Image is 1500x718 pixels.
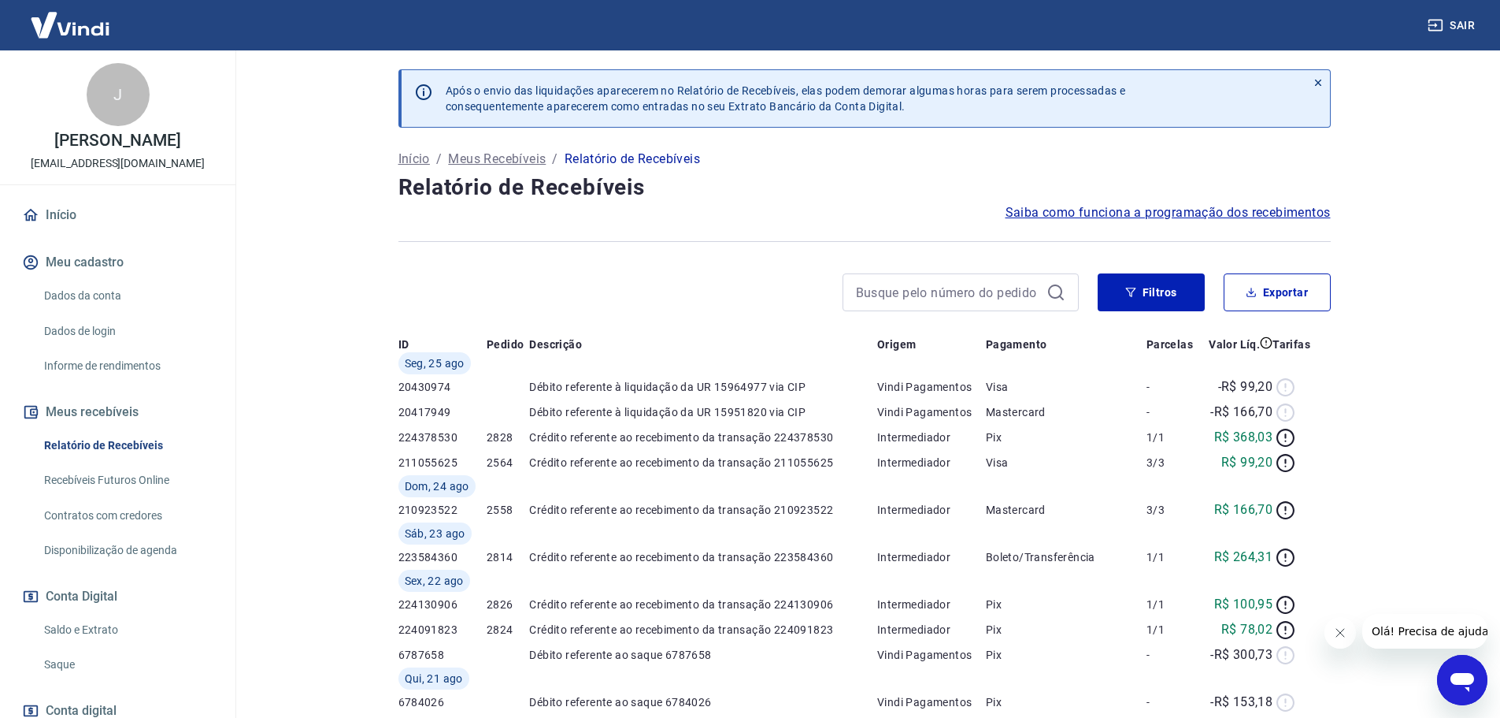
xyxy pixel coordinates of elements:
p: 1/1 [1146,549,1200,565]
p: -R$ 99,20 [1218,378,1273,396]
p: Pix [986,694,1146,710]
p: 6787658 [398,647,487,663]
span: Qui, 21 ago [405,671,463,686]
a: Início [19,198,217,233]
iframe: Fechar mensagem [1324,617,1356,649]
a: Saiba como funciona a programação dos recebimentos [1006,203,1331,222]
a: Saque [38,649,217,681]
p: Crédito referente ao recebimento da transação 224130906 [529,597,877,612]
p: Parcelas [1146,337,1193,352]
p: Crédito referente ao recebimento da transação 210923522 [529,502,877,518]
p: Mastercard [986,502,1146,518]
span: Olá! Precisa de ajuda? [9,11,132,24]
p: Boleto/Transferência [986,549,1146,565]
iframe: Botão para abrir a janela de mensagens [1437,655,1487,705]
p: R$ 264,31 [1214,548,1273,567]
p: Vindi Pagamentos [877,404,986,420]
p: Descrição [529,337,582,352]
p: [PERSON_NAME] [54,132,180,149]
p: Valor Líq. [1209,337,1260,352]
p: - [1146,647,1200,663]
p: Pix [986,622,1146,638]
button: Conta Digital [19,579,217,614]
p: Débito referente ao saque 6787658 [529,647,877,663]
p: R$ 368,03 [1214,428,1273,447]
p: R$ 78,02 [1221,620,1272,639]
p: 20417949 [398,404,487,420]
p: Pix [986,647,1146,663]
iframe: Mensagem da empresa [1362,614,1487,649]
p: Débito referente ao saque 6784026 [529,694,877,710]
a: Contratos com credores [38,500,217,532]
p: 211055625 [398,455,487,471]
p: ID [398,337,409,352]
p: R$ 100,95 [1214,595,1273,614]
p: Crédito referente ao recebimento da transação 224378530 [529,430,877,445]
p: R$ 166,70 [1214,500,1273,519]
p: 20430974 [398,379,487,395]
p: 2824 [487,622,529,638]
p: -R$ 166,70 [1210,403,1272,422]
button: Filtros [1098,273,1205,311]
p: -R$ 153,18 [1210,693,1272,712]
button: Meus recebíveis [19,395,217,430]
p: 2564 [487,455,529,471]
p: Intermediador [877,622,986,638]
p: Mastercard [986,404,1146,420]
input: Busque pelo número do pedido [856,281,1040,304]
p: 224130906 [398,597,487,612]
p: Crédito referente ao recebimento da transação 211055625 [529,455,877,471]
button: Meu cadastro [19,245,217,280]
p: Crédito referente ao recebimento da transação 223584360 [529,549,877,565]
p: 1/1 [1146,430,1200,445]
p: 3/3 [1146,502,1200,518]
p: 3/3 [1146,455,1200,471]
p: - [1146,379,1200,395]
p: Intermediador [877,597,986,612]
p: [EMAIL_ADDRESS][DOMAIN_NAME] [31,155,205,172]
p: 223584360 [398,549,487,565]
a: Meus Recebíveis [448,150,546,169]
a: Informe de rendimentos [38,350,217,382]
p: Intermediador [877,430,986,445]
p: Intermediador [877,502,986,518]
p: R$ 99,20 [1221,453,1272,472]
p: Débito referente à liquidação da UR 15964977 via CIP [529,379,877,395]
p: Origem [877,337,916,352]
a: Disponibilização de agenda [38,534,217,567]
p: Intermediador [877,549,986,565]
p: / [436,150,442,169]
p: Vindi Pagamentos [877,647,986,663]
p: 2558 [487,502,529,518]
p: Relatório de Recebíveis [565,150,700,169]
img: Vindi [19,1,121,49]
p: Pix [986,430,1146,445]
button: Exportar [1224,273,1331,311]
p: - [1146,404,1200,420]
a: Início [398,150,430,169]
h4: Relatório de Recebíveis [398,172,1331,203]
a: Recebíveis Futuros Online [38,464,217,497]
div: J [87,63,150,126]
p: Intermediador [877,455,986,471]
p: 2814 [487,549,529,565]
p: 2828 [487,430,529,445]
p: Débito referente à liquidação da UR 15951820 via CIP [529,404,877,420]
span: Sex, 22 ago [405,573,464,589]
button: Sair [1424,11,1481,40]
p: Visa [986,455,1146,471]
p: Visa [986,379,1146,395]
a: Relatório de Recebíveis [38,430,217,462]
a: Dados da conta [38,280,217,312]
p: Pagamento [986,337,1047,352]
p: 2826 [487,597,529,612]
p: 6784026 [398,694,487,710]
p: 210923522 [398,502,487,518]
p: -R$ 300,73 [1210,645,1272,664]
p: 224378530 [398,430,487,445]
p: Pix [986,597,1146,612]
p: - [1146,694,1200,710]
span: Sáb, 23 ago [405,526,465,541]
